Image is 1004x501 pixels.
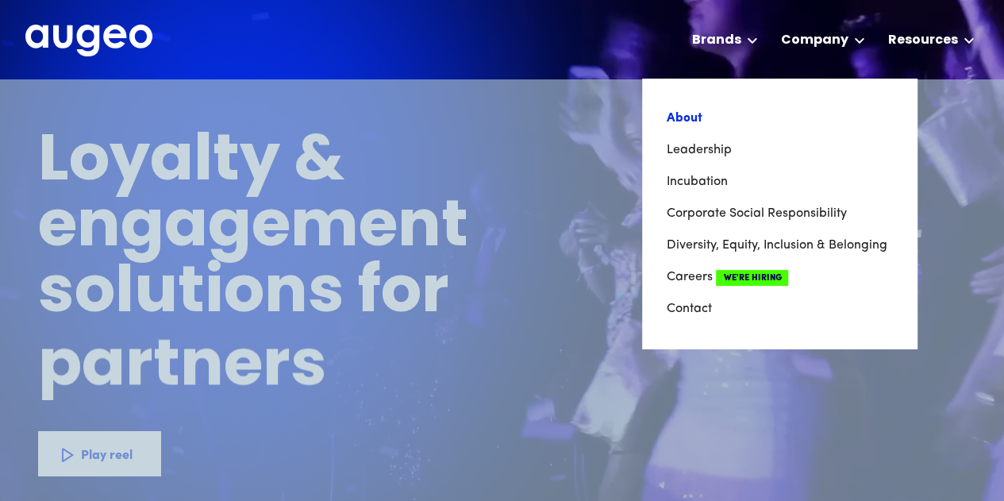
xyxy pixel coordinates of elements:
[666,229,893,261] a: Diversity, Equity, Inclusion & Belonging
[666,102,893,134] a: About
[666,198,893,229] a: Corporate Social Responsibility
[666,134,893,166] a: Leadership
[25,25,152,57] img: Augeo's full logo in white.
[780,31,848,50] div: Company
[691,31,740,50] div: Brands
[666,293,893,325] a: Contact
[666,261,893,293] a: CareersWe're Hiring
[887,31,957,50] div: Resources
[716,270,788,286] span: We're Hiring
[642,79,917,349] nav: Company
[666,166,893,198] a: Incubation
[25,25,152,58] a: home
